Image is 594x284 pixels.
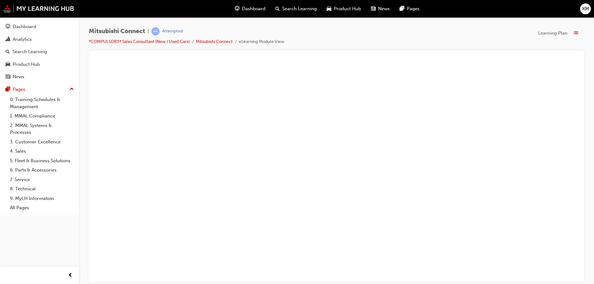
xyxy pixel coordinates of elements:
a: Dashboard [2,21,76,32]
a: News [2,71,76,83]
span: Product Hub [334,5,361,12]
span: Search Learning [282,5,317,12]
a: 5. Fleet & Business Solutions [7,156,76,166]
span: News [378,5,390,12]
a: pages-iconPages [395,2,424,15]
span: guage-icon [6,24,10,30]
span: Learning Plan [538,30,567,37]
span: learningRecordVerb_ATTEMPT-icon [151,27,160,36]
img: mmal [3,5,74,13]
a: Analytics [2,34,76,45]
span: prev-icon [68,272,73,279]
span: news-icon [6,74,10,80]
a: guage-iconDashboard [230,2,270,15]
span: car-icon [327,5,331,13]
span: pages-icon [6,87,10,92]
a: *COMPULSORY* Sales Consultant (New / Used Cars) [89,39,190,44]
span: car-icon [6,62,10,67]
a: Mitsubishi Connect [196,39,233,44]
span: up-icon [70,85,74,93]
a: 2. MMAL Systems & Processes [7,121,76,137]
a: Search Learning [2,46,76,57]
span: search-icon [6,49,10,55]
button: KM [580,3,591,14]
div: Product Hub [13,61,40,68]
span: Mitsubishi Connect [89,28,145,35]
div: Search Learning [12,48,47,55]
a: 7. Service [7,175,76,184]
span: list-icon [574,29,578,37]
span: | [148,28,149,35]
li: eLearning Module View [239,38,284,45]
a: 0. Training Schedules & Management [7,95,76,111]
span: guage-icon [235,5,239,13]
a: Product Hub [2,59,76,70]
span: news-icon [371,5,376,13]
a: 4. Sales [7,146,76,156]
span: Dashboard [242,5,265,12]
span: chart-icon [6,37,10,42]
span: pages-icon [400,5,404,13]
a: 1. MMAL Compliance [7,111,76,121]
span: Pages [407,5,420,12]
div: Analytics [13,36,32,43]
div: Pages [13,86,25,93]
button: Pages [2,84,76,95]
div: News [13,73,24,80]
button: DashboardAnalyticsSearch LearningProduct HubNews [2,20,76,84]
a: car-iconProduct Hub [322,2,366,15]
a: 9. MyLH Information [7,194,76,203]
a: All Pages [7,203,76,213]
button: Learning Plan [538,27,584,39]
a: 6. Parts & Accessories [7,165,76,175]
a: search-iconSearch Learning [270,2,322,15]
a: 8. Technical [7,184,76,194]
a: 3. Customer Excellence [7,137,76,147]
a: news-iconNews [366,2,395,15]
span: KM [582,5,589,12]
span: search-icon [275,5,280,13]
div: Dashboard [13,23,36,30]
div: Attempted [162,28,183,34]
